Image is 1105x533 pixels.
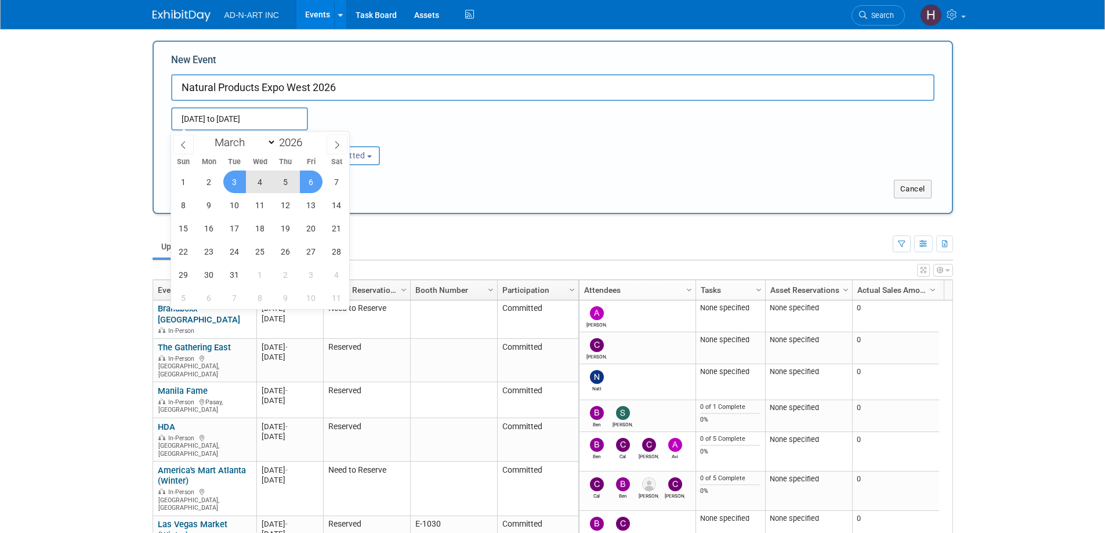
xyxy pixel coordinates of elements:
span: March 24, 2026 [223,240,246,263]
div: 0 of 1 Complete [700,403,760,411]
div: [DATE] [262,386,318,396]
span: None specified [770,474,819,483]
div: [DATE] [262,475,318,485]
img: In-Person Event [158,488,165,494]
div: Greg Wolchyn [639,491,659,499]
a: Event [158,280,249,300]
td: Reserved [323,339,410,382]
div: Pasay, [GEOGRAPHIC_DATA] [158,397,251,414]
img: Steven Ross [616,406,630,420]
div: Ben Petersen [586,452,607,459]
span: March 29, 2026 [172,263,195,286]
td: 0 [852,364,939,400]
div: Cal Doroftei [586,491,607,499]
img: Ben Petersen [590,517,604,531]
div: 0 of 5 Complete [700,435,760,443]
img: Natt Pisarevsky [590,370,604,384]
img: In-Person Event [158,434,165,440]
span: Wed [247,158,273,166]
a: Search [852,5,905,26]
span: March 25, 2026 [249,240,271,263]
img: Ben Petersen [616,477,630,491]
span: - [285,343,288,351]
img: Carol Salmon [590,338,604,352]
select: Month [209,135,276,150]
div: None specified [700,367,760,376]
div: [DATE] [262,432,318,441]
a: HDA [158,422,175,432]
a: The Gathering East [158,342,231,353]
span: Tue [222,158,247,166]
div: Avi Pisarevsky [665,452,685,459]
td: 0 [852,400,939,432]
a: Column Settings [926,280,939,298]
span: Column Settings [841,285,850,295]
td: Reserved [323,418,410,462]
td: Need to Reserve [323,462,410,516]
a: Column Settings [397,280,410,298]
span: March 16, 2026 [198,217,220,240]
input: Start Date - End Date [171,107,308,130]
span: None specified [770,403,819,412]
span: March 2, 2026 [198,171,220,193]
div: 0 of 5 Complete [700,474,760,483]
a: Participation [502,280,571,300]
div: None specified [700,514,760,523]
div: Carol Salmon [586,352,607,360]
span: April 2, 2026 [274,263,297,286]
td: Committed [497,382,578,418]
div: Participation: [301,130,414,146]
img: Carol Salmon [668,477,682,491]
span: March 17, 2026 [223,217,246,240]
div: None specified [700,335,760,345]
span: March 9, 2026 [198,194,220,216]
span: March 13, 2026 [300,194,323,216]
a: Actual Sales Amount [857,280,932,300]
div: [DATE] [262,342,318,352]
td: Committed [497,339,578,382]
td: 0 [852,332,939,364]
a: Asset Reservations [770,280,845,300]
span: - [285,422,288,431]
span: March 21, 2026 [325,217,348,240]
span: In-Person [168,398,198,406]
input: Year [276,136,311,149]
img: Avi Pisarevsky [668,438,682,452]
span: In-Person [168,434,198,442]
span: Column Settings [486,285,495,295]
a: Brandboxx [GEOGRAPHIC_DATA] [158,303,240,325]
td: Reserved [323,382,410,418]
span: Column Settings [399,285,408,295]
img: Cal Doroftei [616,517,630,531]
span: April 10, 2026 [300,287,323,309]
span: April 3, 2026 [300,263,323,286]
a: Column Settings [566,280,578,298]
a: Booth Number [415,280,490,300]
div: Natt Pisarevsky [586,384,607,391]
a: Tasks [701,280,758,300]
span: March 10, 2026 [223,194,246,216]
span: April 8, 2026 [249,287,271,309]
label: New Event [171,53,216,71]
span: March 6, 2026 [300,171,323,193]
span: March 30, 2026 [198,263,220,286]
button: Cancel [894,180,932,198]
span: April 5, 2026 [172,287,195,309]
img: Ben Petersen [590,438,604,452]
a: Manila Fame [158,386,208,396]
img: Alan Mozes [590,306,604,320]
div: [DATE] [262,465,318,475]
span: April 11, 2026 [325,287,348,309]
span: In-Person [168,355,198,362]
a: Booth Reservation Status [328,280,403,300]
span: - [285,386,288,395]
span: March 15, 2026 [172,217,195,240]
span: Search [867,11,894,20]
span: None specified [770,514,819,523]
span: March 23, 2026 [198,240,220,263]
span: March 20, 2026 [300,217,323,240]
a: Upcoming14 [153,235,220,258]
span: March 18, 2026 [249,217,271,240]
span: Thu [273,158,298,166]
div: [GEOGRAPHIC_DATA], [GEOGRAPHIC_DATA] [158,353,251,379]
